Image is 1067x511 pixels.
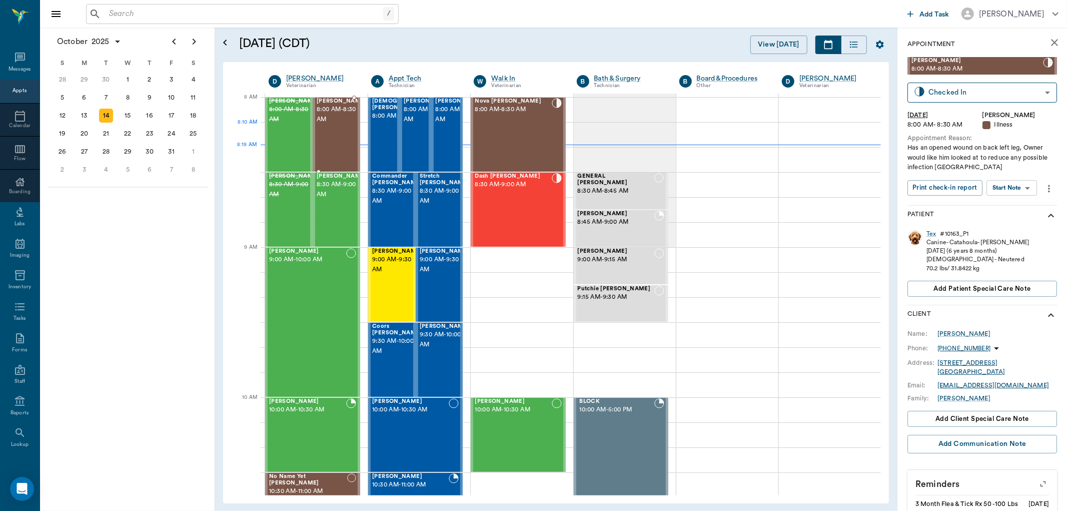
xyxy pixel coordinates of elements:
div: # 10163_P1 [940,230,968,238]
div: NOT_CONFIRMED, 8:30 AM - 9:00 AM [313,172,360,247]
div: NOT_CONFIRMED, 9:15 AM - 9:30 AM [574,285,668,322]
div: Friday, November 7, 2025 [165,163,179,177]
span: [PERSON_NAME] [269,398,346,405]
div: CANCELED, 8:00 AM - 8:30 AM [265,97,313,172]
button: Add patient Special Care Note [907,281,1057,297]
div: Saturday, October 11, 2025 [186,91,200,105]
div: B [679,75,692,88]
p: [PHONE_NUMBER] [937,344,990,353]
div: Wednesday, October 29, 2025 [121,145,135,159]
span: No Name Yet [PERSON_NAME] [269,473,347,486]
div: F [161,56,183,71]
div: Thursday, October 9, 2025 [143,91,157,105]
div: Friday, October 17, 2025 [165,109,179,123]
div: Appts [13,87,27,95]
div: Tuesday, October 28, 2025 [99,145,113,159]
div: Forms [12,346,27,354]
div: [DEMOGRAPHIC_DATA] - Neutered [926,255,1029,264]
span: [PERSON_NAME] [317,98,367,105]
div: [PERSON_NAME] [799,74,869,84]
input: Search [105,7,383,21]
div: Sunday, November 2, 2025 [56,163,70,177]
div: Monday, October 20, 2025 [77,127,91,141]
p: Appointment [907,40,955,49]
div: Wednesday, November 5, 2025 [121,163,135,177]
span: 8:30 AM - 9:00 AM [372,186,422,206]
div: Today, Tuesday, October 14, 2025 [99,109,113,123]
span: [PERSON_NAME] [420,323,470,330]
button: close [1044,33,1064,53]
div: Messages [9,66,32,73]
div: Sunday, October 19, 2025 [56,127,70,141]
button: Next page [184,32,204,52]
span: 8:00 AM - 8:30 AM [372,111,440,121]
div: Phone: [907,344,937,353]
div: Inventory [9,283,31,291]
div: Friday, October 3, 2025 [165,73,179,87]
div: 70.2 lbs / 31.8422 kg [926,264,1029,273]
div: S [52,56,74,71]
span: Nova [PERSON_NAME] [475,98,551,105]
span: Putchie [PERSON_NAME] [578,286,654,292]
button: Add Task [903,5,953,23]
a: [PERSON_NAME] [286,74,356,84]
div: Tuesday, October 7, 2025 [99,91,113,105]
span: [PERSON_NAME] [269,248,346,255]
div: Appt Tech [389,74,459,84]
span: [PERSON_NAME] [578,248,654,255]
div: Thursday, October 30, 2025 [143,145,157,159]
div: Appointment Reason: [907,134,1057,143]
div: Saturday, October 25, 2025 [186,127,200,141]
div: Wednesday, October 8, 2025 [121,91,135,105]
div: Saturday, October 18, 2025 [186,109,200,123]
span: GENERAL [PERSON_NAME] [578,173,655,186]
p: Reminders [907,470,1057,495]
a: Tex [926,230,936,238]
span: [PERSON_NAME] [269,173,319,180]
div: [DATE] [907,111,982,120]
a: Board &Procedures [697,74,767,84]
a: Walk In [491,74,561,84]
div: S [182,56,204,71]
span: [PERSON_NAME] [420,248,470,255]
div: Wednesday, October 1, 2025 [121,73,135,87]
span: [PERSON_NAME] [475,398,551,405]
p: Patient [907,210,934,222]
button: Close drawer [46,4,66,24]
span: 10:00 AM - 5:00 PM [580,405,654,415]
div: Friday, October 24, 2025 [165,127,179,141]
div: W [117,56,139,71]
div: Staff [15,378,25,385]
div: Sunday, October 12, 2025 [56,109,70,123]
span: Commander [PERSON_NAME] [372,173,422,186]
div: 9 AM [231,242,257,267]
div: W [474,75,486,88]
div: 10 AM [231,392,257,417]
div: Technician [389,82,459,90]
span: 8:00 AM - 8:30 AM [404,105,454,125]
div: A [371,75,384,88]
div: NOT_CONFIRMED, 9:00 AM - 9:30 AM [368,247,416,322]
div: T [95,56,117,71]
span: October [55,35,90,49]
svg: show more [1045,210,1057,222]
div: Canine - Catahoula - [PERSON_NAME] [926,238,1029,247]
div: 3 Month Flea & Tick Rx 50 -100 Lbs [915,499,1018,509]
div: [PERSON_NAME] [979,8,1044,20]
span: 8:30 AM - 9:00 AM [475,180,551,190]
div: [PERSON_NAME] [937,394,990,403]
a: [PERSON_NAME] [937,329,990,338]
div: NOT_CONFIRMED, 8:30 AM - 8:45 AM [574,172,668,210]
div: Start Note [992,182,1021,194]
span: 9:30 AM - 10:00 AM [372,336,422,356]
h5: [DATE] (CDT) [239,36,502,52]
button: [PERSON_NAME] [953,5,1066,23]
span: 8:30 AM - 9:00 AM [317,180,367,200]
span: 8:30 AM - 9:00 AM [269,180,319,200]
div: T [139,56,161,71]
div: Veterinarian [491,82,561,90]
